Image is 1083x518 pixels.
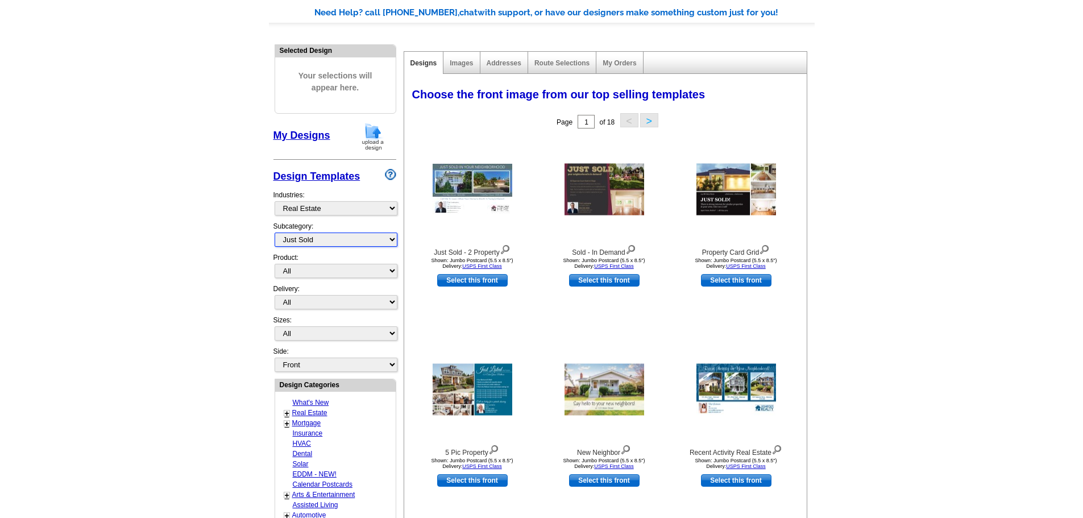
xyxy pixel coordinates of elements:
img: Recent Activity Real Estate [696,364,776,416]
img: Just Sold - 2 Property [433,164,512,215]
a: use this design [569,474,640,487]
div: Need Help? call [PHONE_NUMBER], with support, or have our designers make something custom just fo... [314,6,815,19]
img: view design details [620,442,631,455]
span: chat [459,7,478,18]
div: Shown: Jumbo Postcard (5.5 x 8.5") Delivery: [674,258,799,269]
div: Sizes: [273,315,396,346]
a: HVAC [293,440,311,447]
div: Selected Design [275,45,396,56]
div: Subcategory: [273,221,396,252]
a: EDDM - NEW! [293,470,337,478]
div: Property Card Grid [674,242,799,258]
a: My Orders [603,59,636,67]
a: use this design [437,474,508,487]
a: USPS First Class [594,263,634,269]
a: Route Selections [534,59,590,67]
a: Designs [410,59,437,67]
img: design-wizard-help-icon.png [385,169,396,180]
img: Sold - In Demand [565,164,644,216]
div: Shown: Jumbo Postcard (5.5 x 8.5") Delivery: [542,258,667,269]
img: upload-design [358,122,388,151]
a: use this design [569,274,640,287]
div: Design Categories [275,379,396,390]
img: view design details [759,242,770,255]
div: New Neighbor [542,442,667,458]
a: What's New [293,399,329,407]
a: Design Templates [273,171,360,182]
a: Solar [293,460,309,468]
span: Page [557,118,572,126]
span: Choose the front image from our top selling templates [412,88,706,101]
div: Shown: Jumbo Postcard (5.5 x 8.5") Delivery: [542,458,667,469]
a: USPS First Class [726,463,766,469]
div: Industries: [273,184,396,221]
span: of 18 [599,118,615,126]
button: > [640,113,658,127]
div: Shown: Jumbo Postcard (5.5 x 8.5") Delivery: [674,458,799,469]
a: Images [450,59,473,67]
div: 5 Pic Property [410,442,535,458]
img: view design details [500,242,511,255]
a: + [285,409,289,418]
img: view design details [488,442,499,455]
img: New Neighbor [565,364,644,416]
div: Delivery: [273,284,396,315]
img: Property Card Grid [696,164,776,216]
a: use this design [437,274,508,287]
a: Dental [293,450,313,458]
a: Addresses [487,59,521,67]
div: Shown: Jumbo Postcard (5.5 x 8.5") Delivery: [410,258,535,269]
a: Calendar Postcards [293,480,352,488]
span: Your selections will appear here. [284,59,387,105]
a: Mortgage [292,419,321,427]
a: USPS First Class [726,263,766,269]
a: Real Estate [292,409,327,417]
a: My Designs [273,130,330,141]
div: Shown: Jumbo Postcard (5.5 x 8.5") Delivery: [410,458,535,469]
div: Just Sold - 2 Property [410,242,535,258]
div: Sold - In Demand [542,242,667,258]
img: 5 Pic Property [433,364,512,416]
div: Product: [273,252,396,284]
a: use this design [701,474,771,487]
a: + [285,419,289,428]
a: Assisted Living [293,501,338,509]
a: USPS First Class [594,463,634,469]
a: Arts & Entertainment [292,491,355,499]
a: + [285,491,289,500]
iframe: LiveChat chat widget [856,254,1083,518]
a: use this design [701,274,771,287]
a: USPS First Class [462,463,502,469]
a: Insurance [293,429,323,437]
button: < [620,113,638,127]
img: view design details [771,442,782,455]
div: Recent Activity Real Estate [674,442,799,458]
img: view design details [625,242,636,255]
a: USPS First Class [462,263,502,269]
div: Side: [273,346,396,373]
